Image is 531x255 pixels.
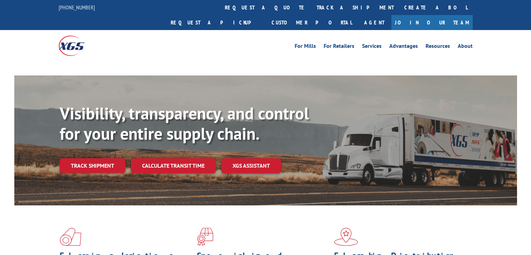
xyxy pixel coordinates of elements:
[59,4,95,11] a: [PHONE_NUMBER]
[197,228,213,246] img: xgs-icon-focused-on-flooring-red
[60,228,81,246] img: xgs-icon-total-supply-chain-intelligence-red
[389,43,418,51] a: Advantages
[221,158,281,173] a: XGS ASSISTANT
[362,43,382,51] a: Services
[165,15,266,30] a: Request a pickup
[458,43,473,51] a: About
[391,15,473,30] a: Join Our Team
[60,158,125,173] a: Track shipment
[131,158,216,173] a: Calculate transit time
[266,15,357,30] a: Customer Portal
[60,102,309,144] b: Visibility, transparency, and control for your entire supply chain.
[334,228,358,246] img: xgs-icon-flagship-distribution-model-red
[426,43,450,51] a: Resources
[324,43,354,51] a: For Retailers
[357,15,391,30] a: Agent
[295,43,316,51] a: For Mills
